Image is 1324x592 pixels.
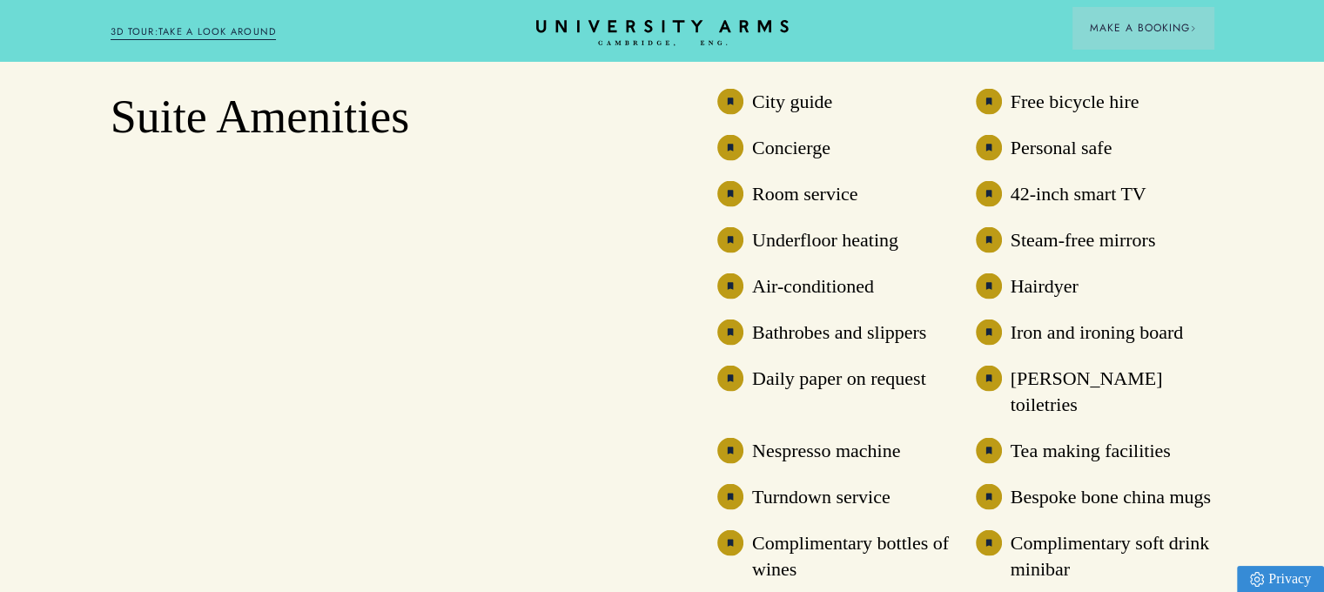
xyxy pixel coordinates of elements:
h3: Nespresso machine [752,438,900,464]
h2: Suite Amenities [111,89,607,146]
h3: Room service [752,181,858,207]
h3: [PERSON_NAME] toiletries [1011,366,1214,418]
h3: City guide [752,89,832,115]
h3: Personal safe [1011,135,1112,161]
h3: Bathrobes and slippers [752,320,926,346]
img: image-eb744e7ff81d60750c3343e6174bc627331de060-40x40-svg [976,320,1002,346]
img: image-e94e5ce88bee53a709c97330e55750c953861461-40x40-svg [976,273,1002,299]
img: image-e94e5ce88bee53a709c97330e55750c953861461-40x40-svg [976,89,1002,115]
img: image-e94e5ce88bee53a709c97330e55750c953861461-40x40-svg [717,438,743,464]
h3: Daily paper on request [752,366,926,392]
img: image-e94e5ce88bee53a709c97330e55750c953861461-40x40-svg [976,366,1002,392]
img: Privacy [1250,572,1264,587]
img: image-eb744e7ff81d60750c3343e6174bc627331de060-40x40-svg [717,366,743,392]
a: Home [536,20,789,47]
a: 3D TOUR:TAKE A LOOK AROUND [111,24,277,40]
img: image-e94e5ce88bee53a709c97330e55750c953861461-40x40-svg [976,181,1002,207]
h3: Underfloor heating [752,227,898,253]
img: image-e94e5ce88bee53a709c97330e55750c953861461-40x40-svg [717,273,743,299]
h3: Tea making facilities [1011,438,1171,464]
img: image-e94e5ce88bee53a709c97330e55750c953861461-40x40-svg [976,227,1002,253]
a: Privacy [1237,566,1324,592]
button: Make a BookingArrow icon [1072,7,1213,49]
h3: Concierge [752,135,830,161]
h3: Complimentary bottles of wines [752,530,956,582]
img: image-e94e5ce88bee53a709c97330e55750c953861461-40x40-svg [976,484,1002,510]
img: image-eb744e7ff81d60750c3343e6174bc627331de060-40x40-svg [976,135,1002,161]
img: image-eb744e7ff81d60750c3343e6174bc627331de060-40x40-svg [717,484,743,510]
h3: Complimentary soft drink minibar [1011,530,1214,582]
img: image-eb744e7ff81d60750c3343e6174bc627331de060-40x40-svg [717,89,743,115]
img: image-eb744e7ff81d60750c3343e6174bc627331de060-40x40-svg [717,181,743,207]
h3: Iron and ironing board [1011,320,1184,346]
img: image-e94e5ce88bee53a709c97330e55750c953861461-40x40-svg [717,135,743,161]
img: image-e94e5ce88bee53a709c97330e55750c953861461-40x40-svg [976,438,1002,464]
img: Arrow icon [1190,25,1196,31]
img: image-eb744e7ff81d60750c3343e6174bc627331de060-40x40-svg [717,320,743,346]
img: image-e94e5ce88bee53a709c97330e55750c953861461-40x40-svg [717,227,743,253]
span: Make a Booking [1090,20,1196,36]
h3: Air-conditioned [752,273,874,299]
h3: Turndown service [752,484,891,510]
h3: Bespoke bone china mugs [1011,484,1211,510]
h3: Free bicycle hire [1011,89,1139,115]
h3: Hairdyer [1011,273,1079,299]
img: image-e94e5ce88bee53a709c97330e55750c953861461-40x40-svg [976,530,1002,556]
h3: 42-inch smart TV [1011,181,1146,207]
h3: Steam-free mirrors [1011,227,1156,253]
img: image-e94e5ce88bee53a709c97330e55750c953861461-40x40-svg [717,530,743,556]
